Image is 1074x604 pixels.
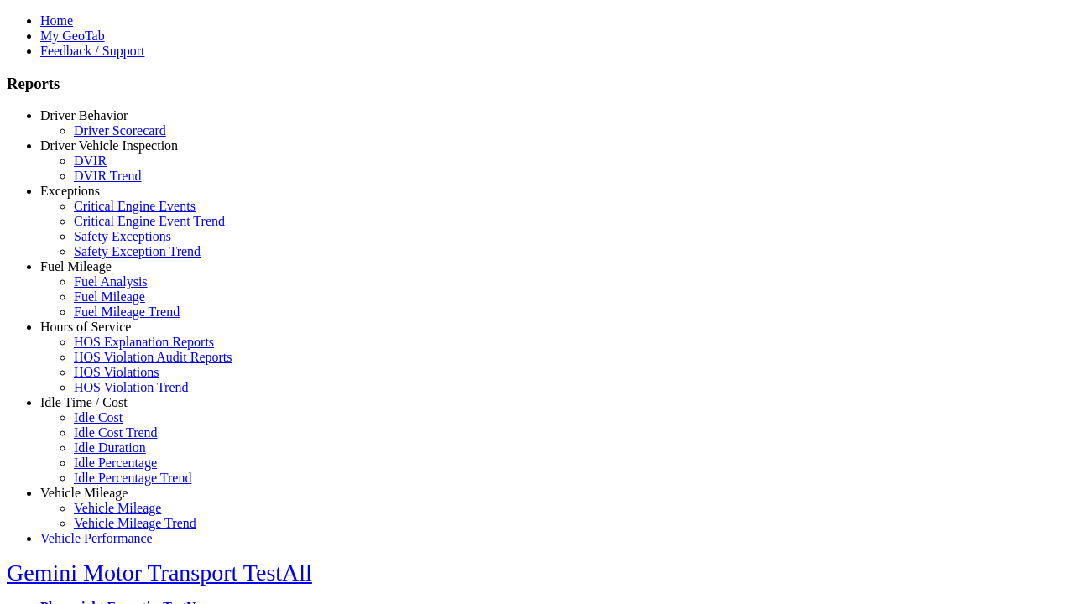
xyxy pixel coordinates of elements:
[74,169,141,183] a: DVIR Trend
[40,531,153,545] a: Vehicle Performance
[40,13,73,28] a: Home
[40,395,128,409] a: Idle Time / Cost
[74,410,123,424] a: Idle Cost
[74,350,232,364] a: HOS Violation Audit Reports
[74,335,214,349] a: HOS Explanation Reports
[40,259,112,273] a: Fuel Mileage
[74,244,201,258] a: Safety Exception Trend
[40,138,178,153] a: Driver Vehicle Inspection
[40,184,100,198] a: Exceptions
[74,123,166,138] a: Driver Scorecard
[40,108,128,122] a: Driver Behavior
[40,29,105,43] a: My GeoTab
[7,560,312,586] a: Gemini Motor Transport TestAll
[74,199,196,213] a: Critical Engine Events
[7,75,1067,93] h3: Reports
[40,320,131,334] a: Hours of Service
[74,305,180,319] a: Fuel Mileage Trend
[74,365,159,379] a: HOS Violations
[74,516,196,530] a: Vehicle Mileage Trend
[74,229,171,243] a: Safety Exceptions
[74,471,191,485] a: Idle Percentage Trend
[74,456,157,470] a: Idle Percentage
[40,486,128,500] a: Vehicle Mileage
[74,501,161,515] a: Vehicle Mileage
[74,289,145,304] a: Fuel Mileage
[74,440,146,455] a: Idle Duration
[74,154,107,168] a: DVIR
[74,380,189,394] a: HOS Violation Trend
[74,425,158,440] a: Idle Cost Trend
[74,214,225,228] a: Critical Engine Event Trend
[74,274,148,289] a: Fuel Analysis
[40,44,144,58] a: Feedback / Support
